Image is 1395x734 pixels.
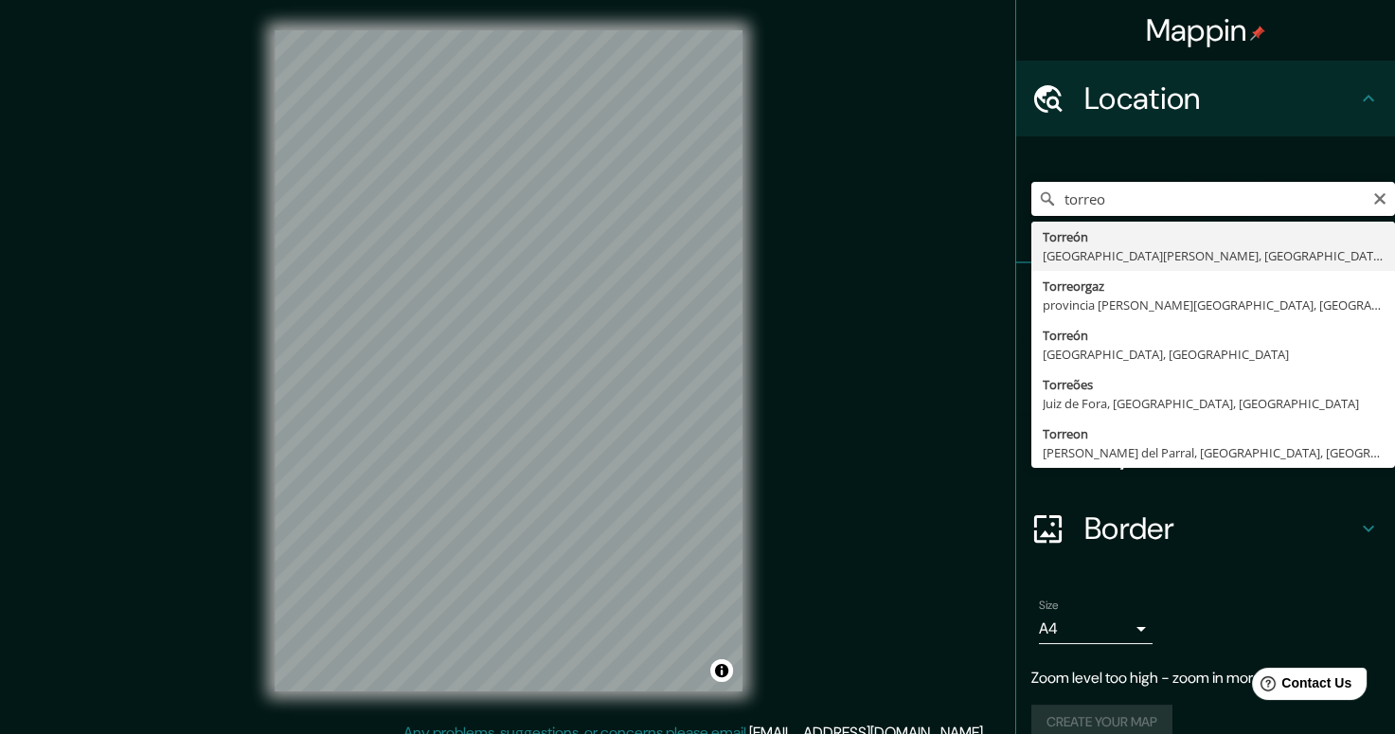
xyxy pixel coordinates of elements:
[1043,227,1384,246] div: Torreón
[275,30,742,691] canvas: Map
[1016,61,1395,136] div: Location
[1372,188,1387,206] button: Clear
[1016,415,1395,491] div: Layout
[1043,295,1384,314] div: provincia [PERSON_NAME][GEOGRAPHIC_DATA], [GEOGRAPHIC_DATA]
[1016,263,1395,339] div: Pins
[1043,326,1384,345] div: Torreón
[1043,277,1384,295] div: Torreorgaz
[1043,345,1384,364] div: [GEOGRAPHIC_DATA], [GEOGRAPHIC_DATA]
[1146,11,1266,49] h4: Mappin
[1043,246,1384,265] div: [GEOGRAPHIC_DATA][PERSON_NAME], [GEOGRAPHIC_DATA]
[1016,491,1395,566] div: Border
[1016,339,1395,415] div: Style
[1039,598,1059,614] label: Size
[1039,614,1153,644] div: A4
[1031,182,1395,216] input: Pick your city or area
[1043,394,1384,413] div: Juiz de Fora, [GEOGRAPHIC_DATA], [GEOGRAPHIC_DATA]
[1084,510,1357,547] h4: Border
[1084,80,1357,117] h4: Location
[1250,26,1265,41] img: pin-icon.png
[1031,667,1380,689] p: Zoom level too high - zoom in more
[1226,660,1374,713] iframe: Help widget launcher
[1084,434,1357,472] h4: Layout
[1043,375,1384,394] div: Torreões
[1043,443,1384,462] div: [PERSON_NAME] del Parral, [GEOGRAPHIC_DATA], [GEOGRAPHIC_DATA]
[710,659,733,682] button: Toggle attribution
[1043,424,1384,443] div: Torreon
